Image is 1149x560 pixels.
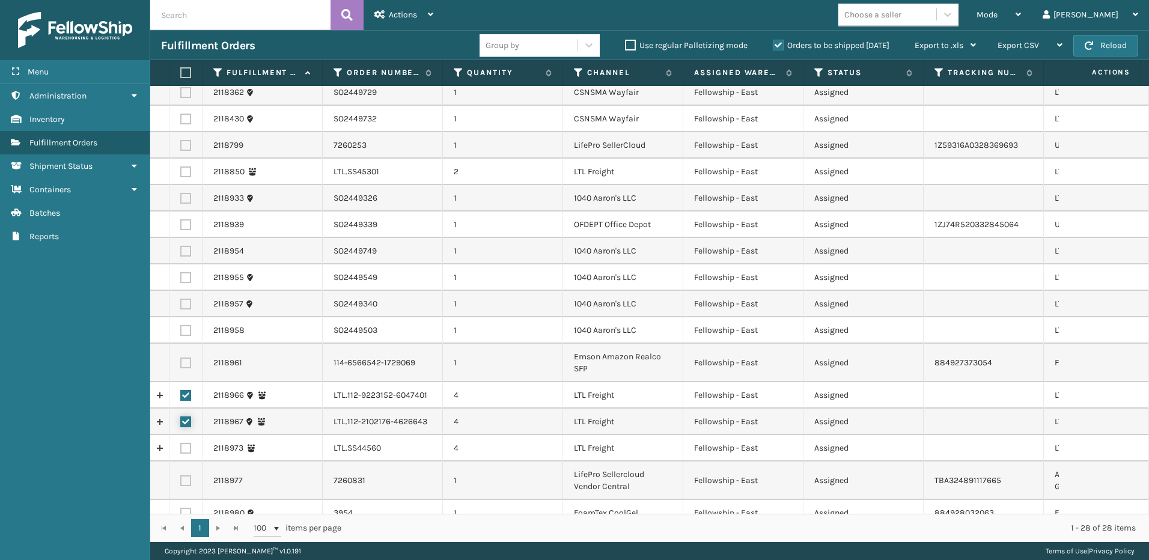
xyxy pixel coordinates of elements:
[29,184,71,195] span: Containers
[389,10,417,20] span: Actions
[803,159,924,185] td: Assigned
[563,185,683,212] td: 1040 Aaron's LLC
[443,212,563,238] td: 1
[803,212,924,238] td: Assigned
[323,461,443,500] td: 7260831
[563,212,683,238] td: OFDEPT Office Depot
[683,461,803,500] td: Fellowship - East
[443,500,563,526] td: 1
[694,67,780,78] label: Assigned Warehouse
[934,475,1001,485] a: TBA324891117665
[803,238,924,264] td: Assigned
[683,132,803,159] td: Fellowship - East
[563,159,683,185] td: LTL Freight
[323,106,443,132] td: SO2449732
[443,238,563,264] td: 1
[323,435,443,461] td: LTL.SS44560
[934,140,1018,150] a: 1Z59316A0328369693
[213,389,244,401] a: 2118966
[323,238,443,264] td: SO2449749
[803,317,924,344] td: Assigned
[683,264,803,291] td: Fellowship - East
[213,475,243,487] a: 2118977
[213,245,244,257] a: 2118954
[213,139,243,151] a: 2118799
[467,67,540,78] label: Quantity
[683,159,803,185] td: Fellowship - East
[934,219,1019,230] a: 1ZJ74R520332845064
[213,192,244,204] a: 2118933
[323,79,443,106] td: SO2449729
[563,238,683,264] td: 1040 Aaron's LLC
[254,519,341,537] span: items per page
[948,67,1020,78] label: Tracking Number
[443,106,563,132] td: 1
[29,91,87,101] span: Administration
[563,264,683,291] td: 1040 Aaron's LLC
[1046,547,1087,555] a: Terms of Use
[213,324,245,336] a: 2118958
[803,79,924,106] td: Assigned
[803,132,924,159] td: Assigned
[323,344,443,382] td: 114-6566542-1729069
[486,39,519,52] div: Group by
[803,106,924,132] td: Assigned
[29,114,65,124] span: Inventory
[213,442,243,454] a: 2118973
[563,79,683,106] td: CSNSMA Wayfair
[683,238,803,264] td: Fellowship - East
[934,358,992,368] a: 884927373054
[844,8,901,21] div: Choose a seller
[683,344,803,382] td: Fellowship - East
[18,12,132,48] img: logo
[443,317,563,344] td: 1
[213,507,245,519] a: 2118980
[227,67,299,78] label: Fulfillment Order Id
[443,132,563,159] td: 1
[563,106,683,132] td: CSNSMA Wayfair
[347,67,419,78] label: Order Number
[323,264,443,291] td: SO2449549
[323,382,443,409] td: LTL.112-9223152-6047401
[323,500,443,526] td: 3954
[323,132,443,159] td: 7260253
[683,291,803,317] td: Fellowship - East
[563,382,683,409] td: LTL Freight
[323,159,443,185] td: LTL.SS45301
[934,508,994,518] a: 884928032063
[1089,547,1135,555] a: Privacy Policy
[1054,62,1138,82] span: Actions
[29,138,97,148] span: Fulfillment Orders
[29,231,59,242] span: Reports
[683,409,803,435] td: Fellowship - East
[323,291,443,317] td: SO2449340
[563,132,683,159] td: LifePro SellerCloud
[443,435,563,461] td: 4
[563,291,683,317] td: 1040 Aaron's LLC
[803,264,924,291] td: Assigned
[998,40,1039,50] span: Export CSV
[323,317,443,344] td: SO2449503
[803,461,924,500] td: Assigned
[165,542,301,560] p: Copyright 2023 [PERSON_NAME]™ v 1.0.191
[323,185,443,212] td: SO2449326
[977,10,998,20] span: Mode
[443,264,563,291] td: 1
[28,67,49,77] span: Menu
[563,344,683,382] td: Emson Amazon Realco SFP
[915,40,963,50] span: Export to .xls
[683,212,803,238] td: Fellowship - East
[683,382,803,409] td: Fellowship - East
[803,409,924,435] td: Assigned
[213,113,244,125] a: 2118430
[683,435,803,461] td: Fellowship - East
[213,87,244,99] a: 2118362
[683,79,803,106] td: Fellowship - East
[827,67,900,78] label: Status
[443,344,563,382] td: 1
[563,461,683,500] td: LifePro Sellercloud Vendor Central
[213,272,244,284] a: 2118955
[191,519,209,537] a: 1
[213,298,243,310] a: 2118957
[213,166,245,178] a: 2118850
